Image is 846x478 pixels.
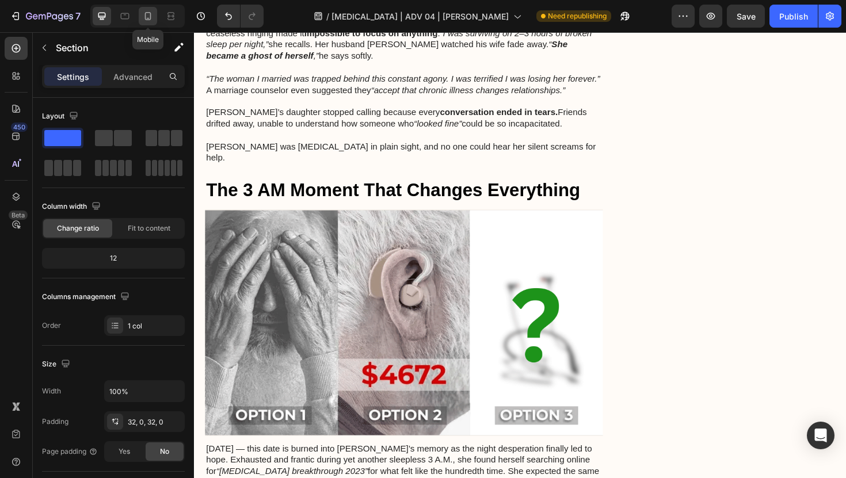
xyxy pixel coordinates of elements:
[42,357,73,372] div: Size
[56,41,150,55] p: Section
[44,250,182,266] div: 12
[42,416,68,427] div: Padding
[128,223,170,234] span: Fit to content
[75,9,81,23] p: 7
[42,446,98,457] div: Page padding
[779,10,808,22] div: Publish
[13,56,432,68] p: A marriage counselor even suggested they
[12,188,433,427] img: gempages_584729342894932568-c3cb952a-d831-4890-907c-ae7078b813b6.png
[187,56,393,66] i: “accept that chronic illness changes relationships.”
[113,71,153,83] p: Advanced
[807,422,834,449] div: Open Intercom Messenger
[9,211,28,220] div: Beta
[42,386,61,396] div: Width
[57,71,89,83] p: Settings
[42,199,103,215] div: Column width
[727,5,765,28] button: Save
[326,10,329,22] span: /
[42,289,132,305] div: Columns management
[24,460,184,469] i: “[MEDICAL_DATA] breakthrough 2023”
[42,320,61,331] div: Order
[42,109,81,124] div: Layout
[548,11,607,21] span: Need republishing
[13,116,432,140] p: [PERSON_NAME] was [MEDICAL_DATA] in plain sight, and no one could hear her silent screams for help.
[119,446,130,457] span: Yes
[260,80,385,90] strong: conversation ended in tears.
[12,154,433,181] h3: The 3 AM Moment That Changes Everything
[331,10,509,22] span: [MEDICAL_DATA] | ADV 04 | [PERSON_NAME]
[13,44,430,54] i: “The woman I married was trapped behind this constant agony. I was terrified I was losing her for...
[217,5,264,28] div: Undo/Redo
[194,32,846,478] iframe: Design area
[11,123,28,132] div: 450
[737,12,756,21] span: Save
[128,417,182,427] div: 32, 0, 32, 0
[13,8,395,30] strong: She became a ghost of herself
[5,5,86,28] button: 7
[160,446,169,457] span: No
[233,92,283,102] i: “looked fine”
[128,321,182,331] div: 1 col
[769,5,818,28] button: Publish
[105,381,184,401] input: Auto
[13,79,432,104] p: [PERSON_NAME]’s daughter stopped calling because every Friends drifted away, unable to understand...
[57,223,99,234] span: Change ratio
[13,8,395,30] i: “ ,”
